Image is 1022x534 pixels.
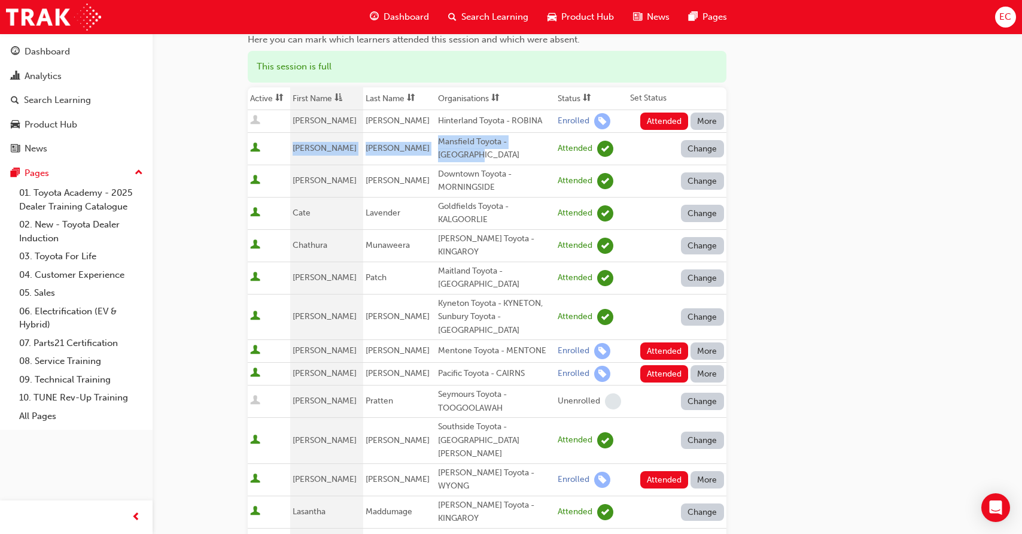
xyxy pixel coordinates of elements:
span: User is active [250,207,260,219]
button: More [691,342,724,360]
span: Cate [293,208,311,218]
button: Change [681,503,724,521]
a: 09. Technical Training [14,371,148,389]
span: learningRecordVerb_ENROLL-icon [594,113,610,129]
span: sorting-icon [491,93,500,104]
div: [PERSON_NAME] Toyota - WYONG [438,466,553,493]
span: learningRecordVerb_ATTEND-icon [597,205,613,222]
span: Dashboard [384,10,429,24]
div: Analytics [25,69,62,83]
div: Attended [558,311,592,323]
span: User is active [250,311,260,323]
div: Attended [558,240,592,251]
span: [PERSON_NAME] [366,175,430,186]
div: Seymours Toyota - TOOGOOLAWAH [438,388,553,415]
a: news-iconNews [623,5,679,29]
div: [PERSON_NAME] Toyota - KINGAROY [438,232,553,259]
a: 10. TUNE Rev-Up Training [14,389,148,407]
a: 02. New - Toyota Dealer Induction [14,216,148,247]
span: Lasantha [293,506,326,517]
span: User is active [250,474,260,486]
span: guage-icon [370,10,379,25]
span: learningRecordVerb_ENROLL-icon [594,472,610,488]
span: Pratten [366,396,393,406]
a: Product Hub [5,114,148,136]
span: car-icon [547,10,556,25]
th: Toggle SortBy [248,87,291,110]
a: 01. Toyota Academy - 2025 Dealer Training Catalogue [14,184,148,216]
span: User is inactive [250,115,260,127]
a: 06. Electrification (EV & Hybrid) [14,302,148,334]
div: Kyneton Toyota - KYNETON, Sunbury Toyota - [GEOGRAPHIC_DATA] [438,297,553,338]
button: Change [681,140,724,157]
div: Pages [25,166,49,180]
div: Search Learning [24,93,91,107]
span: [PERSON_NAME] [293,474,357,484]
a: guage-iconDashboard [360,5,439,29]
span: User is active [250,435,260,447]
span: pages-icon [11,168,20,179]
div: Product Hub [25,118,77,132]
span: learningRecordVerb_ATTEND-icon [597,270,613,286]
span: [PERSON_NAME] [293,396,357,406]
span: Patch [366,272,387,283]
div: Goldfields Toyota - KALGOORLIE [438,200,553,227]
span: learningRecordVerb_ATTEND-icon [597,173,613,189]
button: More [691,113,724,130]
span: [PERSON_NAME] [366,143,430,153]
a: car-iconProduct Hub [538,5,623,29]
button: Attended [640,471,689,489]
a: News [5,138,148,160]
span: Lavender [366,208,400,218]
button: Pages [5,162,148,184]
div: Unenrolled [558,396,600,407]
span: guage-icon [11,47,20,57]
div: Open Intercom Messenger [981,493,1010,522]
span: up-icon [135,165,143,181]
a: pages-iconPages [679,5,737,29]
div: Here you can mark which learners attended this session and which were absent. [248,33,726,47]
span: News [647,10,670,24]
button: Attended [640,342,689,360]
div: [PERSON_NAME] Toyota - KINGAROY [438,499,553,526]
span: learningRecordVerb_ATTEND-icon [597,238,613,254]
div: Attended [558,208,592,219]
span: chart-icon [11,71,20,82]
span: asc-icon [334,93,343,104]
span: learningRecordVerb_NONE-icon [605,393,621,409]
span: prev-icon [132,510,141,525]
span: EC [999,10,1011,24]
div: Attended [558,506,592,518]
span: User is active [250,506,260,518]
th: Toggle SortBy [363,87,436,110]
a: Trak [6,4,101,31]
span: learningRecordVerb_ENROLL-icon [594,343,610,359]
span: car-icon [11,120,20,131]
span: [PERSON_NAME] [293,435,357,445]
span: User is inactive [250,395,260,407]
span: [PERSON_NAME] [293,368,357,378]
span: User is active [250,175,260,187]
span: search-icon [448,10,457,25]
div: Southside Toyota - [GEOGRAPHIC_DATA][PERSON_NAME] [438,420,553,461]
th: Toggle SortBy [436,87,555,110]
span: User is active [250,142,260,154]
span: sorting-icon [275,93,284,104]
th: Toggle SortBy [555,87,627,110]
span: [PERSON_NAME] [366,435,430,445]
span: pages-icon [689,10,698,25]
span: Search Learning [461,10,528,24]
div: Enrolled [558,345,589,357]
button: EC [995,7,1016,28]
div: News [25,142,47,156]
div: Attended [558,435,592,446]
span: [PERSON_NAME] [366,368,430,378]
span: search-icon [11,95,19,106]
span: Chathura [293,240,327,250]
span: [PERSON_NAME] [293,143,357,153]
th: Set Status [628,87,726,110]
span: sorting-icon [407,93,415,104]
a: All Pages [14,407,148,426]
div: Mentone Toyota - MENTONE [438,344,553,358]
